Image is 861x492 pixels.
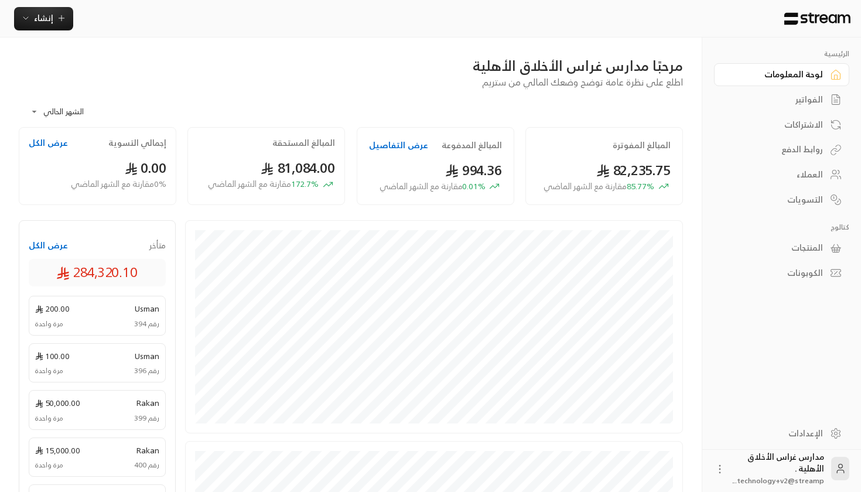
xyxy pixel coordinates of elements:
[482,74,683,90] span: اطلع على نظرة عامة توضح وضعك المالي من ستريم
[134,365,159,376] span: رقم 396
[108,137,166,149] h2: إجمالي التسوية
[135,350,159,362] span: Usman
[35,302,70,315] span: 200.00
[136,397,159,409] span: Rakan
[35,460,63,470] span: مرة واحدة
[729,169,823,180] div: العملاء
[134,460,159,470] span: رقم 400
[714,262,849,285] a: الكوبونات
[729,143,823,155] div: روابط الدفع
[445,158,502,182] span: 994.36
[35,350,70,362] span: 100.00
[733,474,824,487] span: technology+v2@streamp...
[714,63,849,86] a: لوحة المعلومات
[14,7,73,30] button: إنشاء
[35,365,63,376] span: مرة واحدة
[613,139,671,151] h2: المبالغ المفوترة
[380,180,486,193] span: 0.01 %
[714,422,849,445] a: الإعدادات
[544,179,627,193] span: مقارنة مع الشهر الماضي
[544,180,654,193] span: 85.77 %
[729,194,823,206] div: التسويات
[35,444,80,456] span: 15,000.00
[783,12,852,25] img: Logo
[136,444,159,456] span: Rakan
[714,113,849,136] a: الاشتراكات
[134,413,159,423] span: رقم 399
[729,242,823,254] div: المنتجات
[714,163,849,186] a: العملاء
[56,262,138,282] span: 284,320.10
[442,139,502,151] h2: المبالغ المدفوعة
[380,179,463,193] span: مقارنة مع الشهر الماضي
[208,178,319,190] span: 172.7 %
[29,240,68,251] button: عرض الكل
[35,319,63,329] span: مرة واحدة
[35,397,80,409] span: 50,000.00
[714,237,849,259] a: المنتجات
[272,137,335,149] h2: المبالغ المستحقة
[19,56,683,75] div: مرحبًا مدارس غراس الأخلاق الأهلية
[29,137,68,149] button: عرض الكل
[34,11,53,25] span: إنشاء
[714,88,849,111] a: الفواتير
[714,223,849,232] p: كتالوج
[35,413,63,423] span: مرة واحدة
[71,178,166,190] span: 0 % مقارنة مع الشهر الماضي
[733,451,824,486] div: مدارس غراس الأخلاق الأهلية .
[729,428,823,439] div: الإعدادات
[729,94,823,105] div: الفواتير
[714,138,849,161] a: روابط الدفع
[135,302,159,315] span: Usman
[134,319,159,329] span: رقم 394
[261,156,335,180] span: 81,084.00
[729,267,823,279] div: الكوبونات
[714,49,849,59] p: الرئيسية
[25,97,112,127] div: الشهر الحالي
[729,119,823,131] div: الاشتراكات
[729,69,823,80] div: لوحة المعلومات
[596,158,671,182] span: 82,235.75
[149,240,166,251] span: متأخر
[714,188,849,211] a: التسويات
[369,139,428,151] button: عرض التفاصيل
[125,156,166,180] span: 0.00
[208,176,291,191] span: مقارنة مع الشهر الماضي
